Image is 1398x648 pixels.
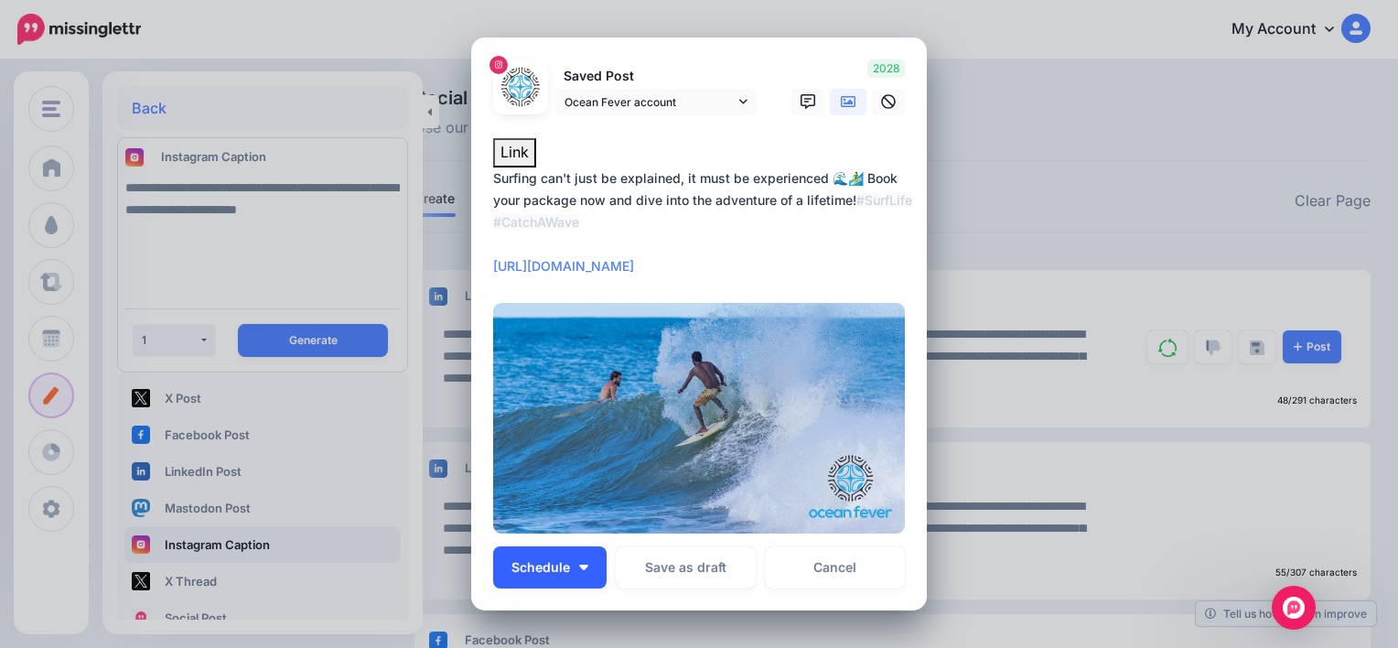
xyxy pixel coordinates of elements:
[493,546,607,589] button: Schedule
[493,138,536,167] button: Link
[1272,586,1316,630] div: Open Intercom Messenger
[616,546,756,589] button: Save as draft
[867,59,905,78] span: 2028
[555,66,757,87] p: Saved Post
[499,65,543,109] img: 107422651_701898550356862_7250447219391080480_n-bsa149580.jpg
[765,546,905,589] a: Cancel
[579,565,588,570] img: arrow-down-white.png
[565,92,735,112] span: Ocean Fever account
[555,89,757,115] a: Ocean Fever account
[493,303,905,534] img: 8HE2MLXSHMBPHWB4TY8MKJXAYX3ZKJX4.png
[493,167,914,277] div: Surfing can't just be explained, it must be experienced 🌊🏄‍♂️ Book your package now and dive into...
[511,561,570,574] span: Schedule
